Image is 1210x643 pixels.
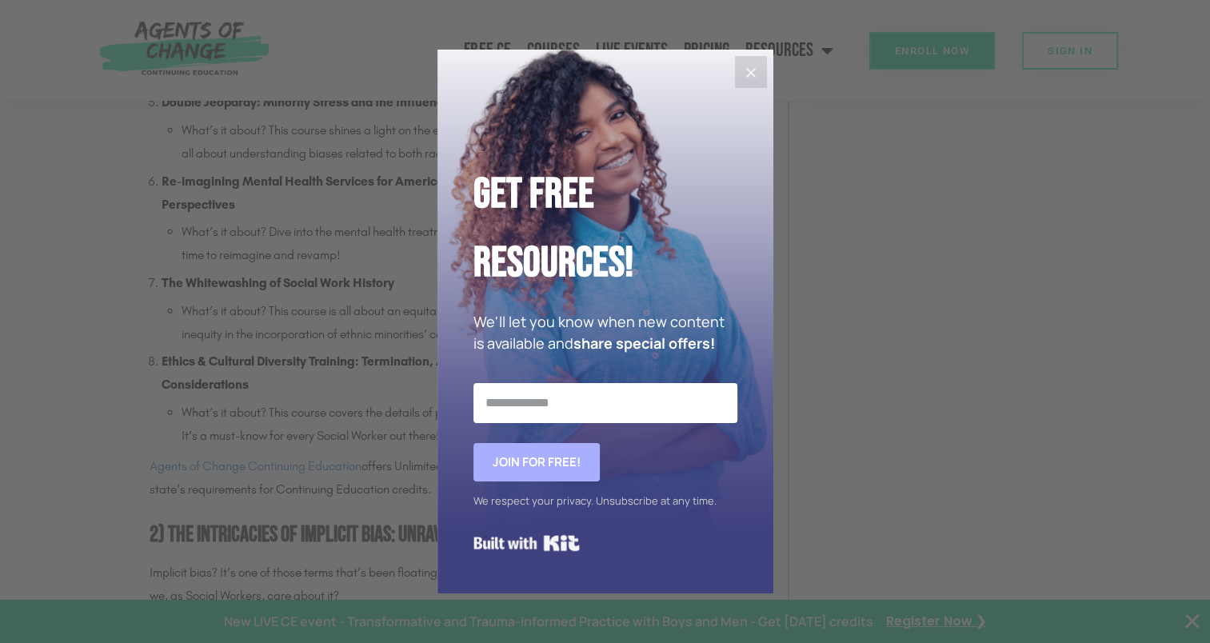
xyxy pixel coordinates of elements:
[473,443,600,481] button: Join for FREE!
[573,333,715,353] strong: share special offers!
[473,311,737,354] p: We'll let you know when new content is available and
[473,489,737,513] div: We respect your privacy. Unsubscribe at any time.
[473,160,737,298] h2: Get Free Resources!
[473,383,737,423] input: Email Address
[735,56,767,88] button: Close
[473,529,580,557] a: Built with Kit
